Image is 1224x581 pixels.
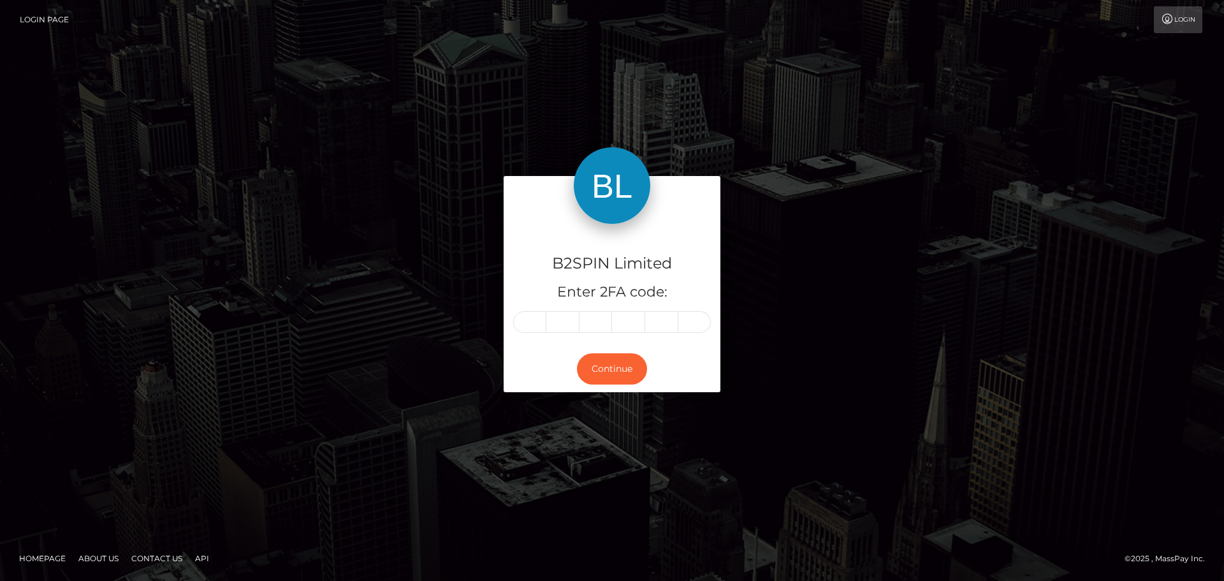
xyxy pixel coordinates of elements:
[20,6,69,33] a: Login Page
[574,147,650,224] img: B2SPIN Limited
[513,283,711,302] h5: Enter 2FA code:
[190,548,214,568] a: API
[73,548,124,568] a: About Us
[1125,552,1214,566] div: © 2025 , MassPay Inc.
[126,548,187,568] a: Contact Us
[14,548,71,568] a: Homepage
[577,353,647,385] button: Continue
[513,253,711,275] h4: B2SPIN Limited
[1154,6,1202,33] a: Login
